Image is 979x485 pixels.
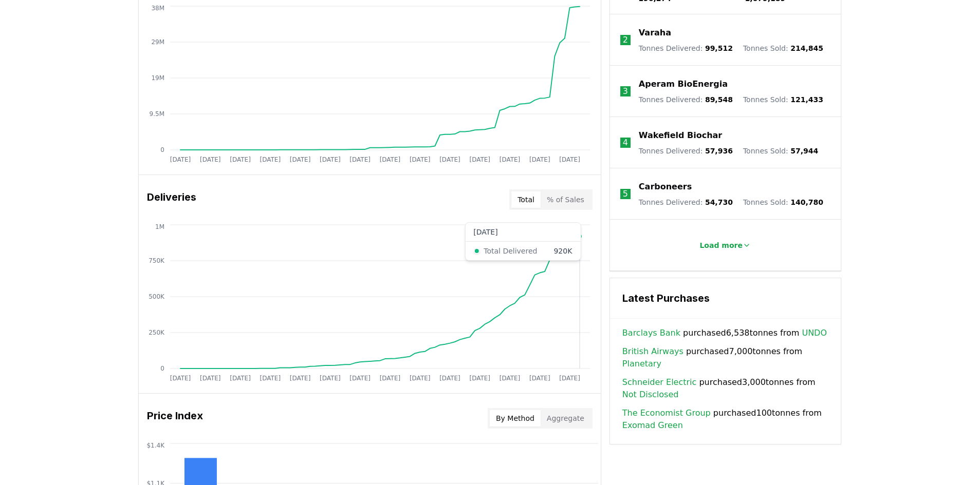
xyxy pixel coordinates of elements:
p: Tonnes Delivered : [639,94,733,105]
a: Carboneers [639,181,692,193]
tspan: 500K [149,293,165,300]
tspan: [DATE] [230,375,251,382]
tspan: 19M [151,74,164,82]
h3: Deliveries [147,189,196,210]
tspan: [DATE] [439,156,460,163]
tspan: [DATE] [199,375,220,382]
button: Aggregate [541,410,590,426]
tspan: [DATE] [320,156,341,163]
a: UNDO [802,327,827,339]
span: 214,845 [790,44,823,52]
p: Tonnes Sold : [743,94,823,105]
button: Total [511,191,541,208]
tspan: 250K [149,329,165,336]
p: 2 [623,34,628,46]
h3: Latest Purchases [622,290,828,306]
tspan: 750K [149,257,165,264]
tspan: [DATE] [230,156,251,163]
tspan: [DATE] [529,156,550,163]
a: Aperam BioEnergia [639,78,728,90]
p: Load more [699,240,743,250]
span: 140,780 [790,198,823,206]
p: Tonnes Sold : [743,197,823,207]
p: 4 [623,137,628,149]
tspan: [DATE] [260,156,281,163]
tspan: [DATE] [379,156,400,163]
p: Tonnes Delivered : [639,146,733,156]
tspan: 0 [160,146,164,153]
p: Tonnes Delivered : [639,197,733,207]
a: Exomad Green [622,419,683,432]
a: Schneider Electric [622,376,696,389]
tspan: [DATE] [320,375,341,382]
p: 3 [623,85,628,98]
tspan: [DATE] [499,156,520,163]
span: 57,944 [790,147,818,155]
a: British Airways [622,345,684,358]
tspan: 0 [160,365,164,372]
span: 89,548 [705,95,733,104]
p: Tonnes Delivered : [639,43,733,53]
a: Not Disclosed [622,389,679,401]
tspan: [DATE] [529,375,550,382]
a: Barclays Bank [622,327,680,339]
span: 54,730 [705,198,733,206]
tspan: [DATE] [469,156,490,163]
tspan: [DATE] [170,156,191,163]
span: purchased 100 tonnes from [622,407,828,432]
tspan: 29M [151,38,164,46]
span: purchased 7,000 tonnes from [622,345,828,370]
tspan: 9.5M [149,110,164,118]
a: Wakefield Biochar [639,129,722,142]
button: % of Sales [541,191,590,208]
button: Load more [691,235,759,256]
span: 57,936 [705,147,733,155]
span: purchased 6,538 tonnes from [622,327,827,339]
tspan: [DATE] [199,156,220,163]
h3: Price Index [147,408,203,429]
tspan: 1M [155,223,164,230]
tspan: [DATE] [499,375,520,382]
tspan: [DATE] [409,375,430,382]
a: Planetary [622,358,661,370]
tspan: [DATE] [289,375,310,382]
tspan: [DATE] [469,375,490,382]
p: 5 [623,188,628,200]
p: Tonnes Sold : [743,146,818,156]
p: Tonnes Sold : [743,43,823,53]
tspan: [DATE] [409,156,430,163]
span: 99,512 [705,44,733,52]
tspan: [DATE] [379,375,400,382]
a: The Economist Group [622,407,711,419]
span: 121,433 [790,95,823,104]
tspan: [DATE] [170,375,191,382]
tspan: [DATE] [439,375,460,382]
tspan: $1.4K [146,442,165,449]
button: By Method [490,410,541,426]
tspan: [DATE] [559,375,580,382]
tspan: [DATE] [260,375,281,382]
tspan: [DATE] [349,375,371,382]
tspan: [DATE] [289,156,310,163]
tspan: [DATE] [559,156,580,163]
tspan: 38M [151,5,164,12]
span: purchased 3,000 tonnes from [622,376,828,401]
a: Varaha [639,27,671,39]
tspan: [DATE] [349,156,371,163]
